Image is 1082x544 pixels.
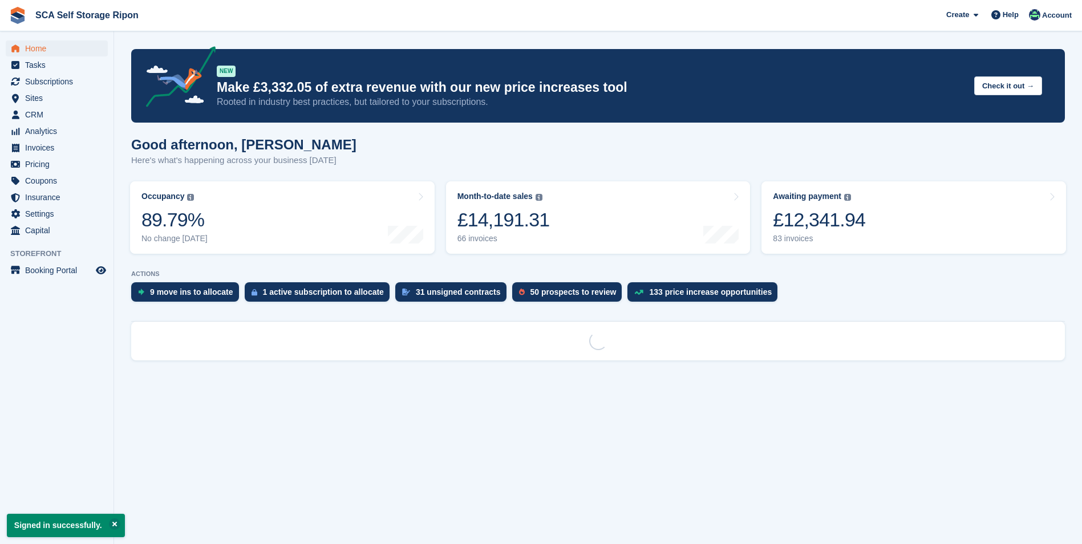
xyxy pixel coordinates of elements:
[6,206,108,222] a: menu
[25,40,94,56] span: Home
[649,287,772,297] div: 133 price increase opportunities
[141,234,208,243] div: No change [DATE]
[512,282,628,307] a: 50 prospects to review
[446,181,751,254] a: Month-to-date sales £14,191.31 66 invoices
[1042,10,1072,21] span: Account
[402,289,410,295] img: contract_signature_icon-13c848040528278c33f63329250d36e43548de30e8caae1d1a13099fd9432cc5.svg
[25,189,94,205] span: Insurance
[6,140,108,156] a: menu
[263,287,384,297] div: 1 active subscription to allocate
[150,287,233,297] div: 9 move ins to allocate
[1003,9,1019,21] span: Help
[94,263,108,277] a: Preview store
[25,74,94,90] span: Subscriptions
[457,192,533,201] div: Month-to-date sales
[217,96,965,108] p: Rooted in industry best practices, but tailored to your subscriptions.
[6,90,108,106] a: menu
[252,289,257,296] img: active_subscription_to_allocate_icon-d502201f5373d7db506a760aba3b589e785aa758c864c3986d89f69b8ff3...
[457,234,550,243] div: 66 invoices
[773,208,865,232] div: £12,341.94
[946,9,969,21] span: Create
[627,282,783,307] a: 133 price increase opportunities
[416,287,501,297] div: 31 unsigned contracts
[131,270,1065,278] p: ACTIONS
[138,289,144,295] img: move_ins_to_allocate_icon-fdf77a2bb77ea45bf5b3d319d69a93e2d87916cf1d5bf7949dd705db3b84f3ca.svg
[395,282,512,307] a: 31 unsigned contracts
[25,107,94,123] span: CRM
[31,6,143,25] a: SCA Self Storage Ripon
[136,46,216,111] img: price-adjustments-announcement-icon-8257ccfd72463d97f412b2fc003d46551f7dbcb40ab6d574587a9cd5c0d94...
[457,208,550,232] div: £14,191.31
[519,289,525,295] img: prospect-51fa495bee0391a8d652442698ab0144808aea92771e9ea1ae160a38d050c398.svg
[761,181,1066,254] a: Awaiting payment £12,341.94 83 invoices
[25,156,94,172] span: Pricing
[6,40,108,56] a: menu
[25,90,94,106] span: Sites
[141,208,208,232] div: 89.79%
[25,262,94,278] span: Booking Portal
[6,173,108,189] a: menu
[844,194,851,201] img: icon-info-grey-7440780725fd019a000dd9b08b2336e03edf1995a4989e88bcd33f0948082b44.svg
[6,57,108,73] a: menu
[130,181,435,254] a: Occupancy 89.79% No change [DATE]
[10,248,114,259] span: Storefront
[141,192,184,201] div: Occupancy
[131,154,356,167] p: Here's what's happening across your business [DATE]
[9,7,26,24] img: stora-icon-8386f47178a22dfd0bd8f6a31ec36ba5ce8667c1dd55bd0f319d3a0aa187defe.svg
[25,173,94,189] span: Coupons
[7,514,125,537] p: Signed in successfully.
[217,66,236,77] div: NEW
[974,76,1042,95] button: Check it out →
[536,194,542,201] img: icon-info-grey-7440780725fd019a000dd9b08b2336e03edf1995a4989e88bcd33f0948082b44.svg
[1029,9,1040,21] img: Thomas Webb
[6,262,108,278] a: menu
[6,74,108,90] a: menu
[634,290,643,295] img: price_increase_opportunities-93ffe204e8149a01c8c9dc8f82e8f89637d9d84a8eef4429ea346261dce0b2c0.svg
[6,156,108,172] a: menu
[187,194,194,201] img: icon-info-grey-7440780725fd019a000dd9b08b2336e03edf1995a4989e88bcd33f0948082b44.svg
[25,57,94,73] span: Tasks
[6,123,108,139] a: menu
[25,222,94,238] span: Capital
[6,107,108,123] a: menu
[131,137,356,152] h1: Good afternoon, [PERSON_NAME]
[6,189,108,205] a: menu
[131,282,245,307] a: 9 move ins to allocate
[25,206,94,222] span: Settings
[773,234,865,243] div: 83 invoices
[25,123,94,139] span: Analytics
[25,140,94,156] span: Invoices
[245,282,395,307] a: 1 active subscription to allocate
[530,287,617,297] div: 50 prospects to review
[217,79,965,96] p: Make £3,332.05 of extra revenue with our new price increases tool
[773,192,841,201] div: Awaiting payment
[6,222,108,238] a: menu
